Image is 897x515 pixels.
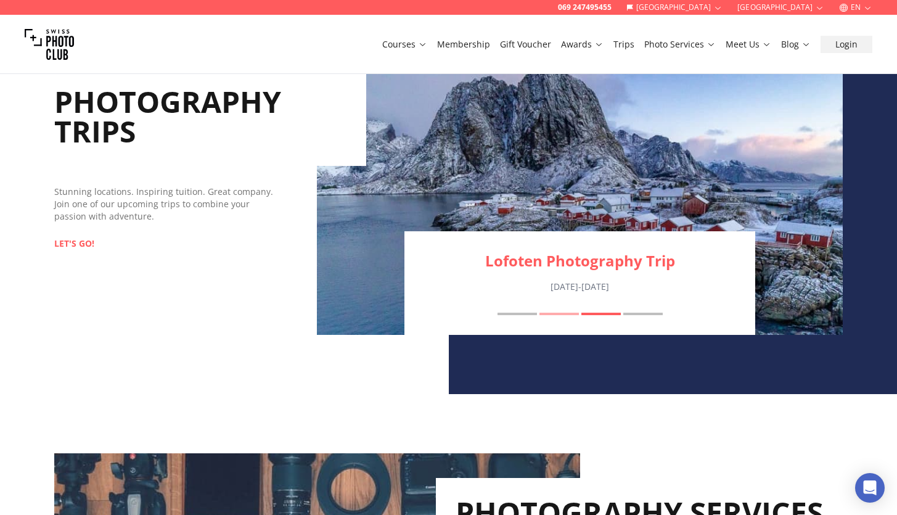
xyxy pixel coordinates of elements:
[54,186,273,222] span: Stunning locations. Inspiring tuition. Great company. Join one of our upcoming trips to combine y...
[821,36,872,53] button: Login
[495,36,556,53] button: Gift Voucher
[317,43,843,335] img: Lofoten Photography Trip
[382,38,427,51] a: Courses
[54,67,367,166] h2: PHOTOGRAPHY TRIPS
[404,251,755,271] a: Lofoten Photography Trip
[317,43,843,335] div: 3 / 4
[781,38,811,51] a: Blog
[377,36,432,53] button: Courses
[608,36,639,53] button: Trips
[639,36,721,53] button: Photo Services
[437,38,490,51] a: Membership
[561,38,604,51] a: Awards
[855,473,885,503] div: Open Intercom Messenger
[558,2,612,12] a: 069 247495455
[556,36,608,53] button: Awards
[613,38,634,51] a: Trips
[726,38,771,51] a: Meet Us
[54,237,94,250] a: LET'S GO!
[432,36,495,53] button: Membership
[500,38,551,51] a: Gift Voucher
[644,38,716,51] a: Photo Services
[25,20,74,69] img: Swiss photo club
[404,281,755,293] div: [DATE] - [DATE]
[776,36,816,53] button: Blog
[721,36,776,53] button: Meet Us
